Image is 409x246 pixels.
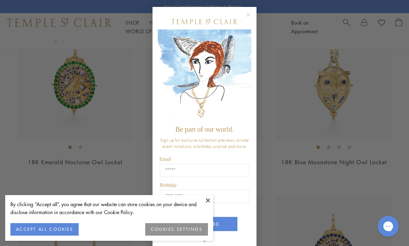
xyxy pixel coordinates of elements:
span: Sign up for exclusive collection previews, private event invitations, a birthday surprise and more. [160,137,249,149]
span: Birthday [160,183,177,188]
button: Close dialog [247,14,256,23]
img: c4a9eb12-d91a-4d4a-8ee0-386386f4f338.jpeg [158,29,251,122]
iframe: Gorgias live chat messenger [374,213,402,239]
button: ACCEPT ALL COOKIES [10,223,79,236]
span: Email [159,157,171,162]
span: Be part of our world. [175,125,234,133]
input: Email [160,164,249,177]
div: By clicking “Accept all”, you agree that our website can store cookies on your device and disclos... [10,200,208,216]
img: Temple St. Clair [172,19,237,24]
button: COOKIES SETTINGS [145,223,208,236]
